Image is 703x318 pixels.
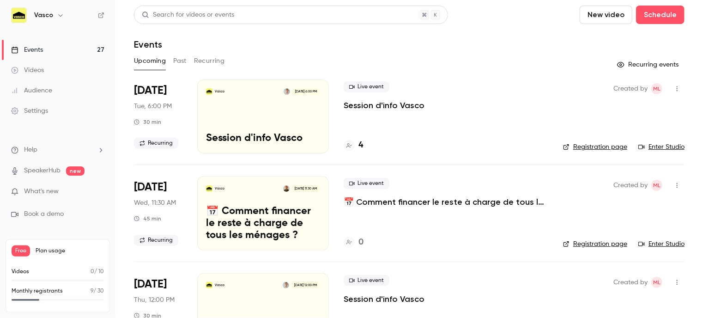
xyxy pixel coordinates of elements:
[24,187,59,196] span: What's new
[206,88,212,95] img: Session d'info Vasco
[134,118,161,126] div: 30 min
[12,268,29,276] p: Videos
[283,282,289,288] img: Mathieu Guerchoux
[11,86,52,95] div: Audience
[134,295,175,305] span: Thu, 12:00 PM
[344,100,424,111] a: Session d'info Vasco
[134,180,167,195] span: [DATE]
[173,54,187,68] button: Past
[66,166,85,176] span: new
[613,57,685,72] button: Recurring events
[215,89,224,94] p: Vasco
[344,196,548,208] a: 📅 Comment financer le reste à charge de tous les ménages ?
[91,269,94,275] span: 0
[194,54,225,68] button: Recurring
[206,206,320,241] p: 📅 Comment financer le reste à charge de tous les ménages ?
[24,209,64,219] span: Book a demo
[283,185,290,192] img: Sébastien Prot
[651,180,662,191] span: Marin Lemay
[638,239,685,249] a: Enter Studio
[24,145,37,155] span: Help
[36,247,104,255] span: Plan usage
[291,282,320,288] span: [DATE] 12:00 PM
[12,8,26,23] img: Vasco
[292,185,320,192] span: [DATE] 11:30 AM
[653,83,661,94] span: ML
[134,176,182,250] div: Oct 8 Wed, 11:30 AM (Europe/Paris)
[11,66,44,75] div: Videos
[24,166,61,176] a: SpeakerHub
[653,277,661,288] span: ML
[344,139,363,152] a: 4
[613,277,648,288] span: Created by
[215,283,224,287] p: Vasco
[12,287,63,295] p: Monthly registrants
[292,88,320,95] span: [DATE] 6:00 PM
[134,102,172,111] span: Tue, 6:00 PM
[134,235,178,246] span: Recurring
[134,277,167,292] span: [DATE]
[344,275,389,286] span: Live event
[284,88,290,95] img: Mathieu Guerchoux
[11,45,43,55] div: Events
[580,6,632,24] button: New video
[134,39,162,50] h1: Events
[563,142,627,152] a: Registration page
[91,268,104,276] p: / 10
[11,106,48,116] div: Settings
[34,11,53,20] h6: Vasco
[11,145,104,155] li: help-dropdown-opener
[638,142,685,152] a: Enter Studio
[206,133,320,145] p: Session d'info Vasco
[344,294,424,305] a: Session d'info Vasco
[613,83,648,94] span: Created by
[134,54,166,68] button: Upcoming
[358,139,363,152] h4: 4
[206,185,212,192] img: 📅 Comment financer le reste à charge de tous les ménages ?
[91,287,104,295] p: / 30
[651,277,662,288] span: Marin Lemay
[134,198,176,208] span: Wed, 11:30 AM
[134,79,182,153] div: Sep 30 Tue, 6:00 PM (Europe/Paris)
[344,81,389,92] span: Live event
[134,83,167,98] span: [DATE]
[134,215,161,222] div: 45 min
[134,138,178,149] span: Recurring
[91,288,93,294] span: 9
[613,180,648,191] span: Created by
[344,236,364,249] a: 0
[215,186,224,191] p: Vasco
[93,188,104,196] iframe: Noticeable Trigger
[358,236,364,249] h4: 0
[563,239,627,249] a: Registration page
[142,10,234,20] div: Search for videos or events
[651,83,662,94] span: Marin Lemay
[344,178,389,189] span: Live event
[12,245,30,257] span: Free
[206,282,212,288] img: Session d'info Vasco
[653,180,661,191] span: ML
[197,79,329,153] a: Session d'info VascoVascoMathieu Guerchoux[DATE] 6:00 PMSession d'info Vasco
[197,176,329,250] a: 📅 Comment financer le reste à charge de tous les ménages ?VascoSébastien Prot[DATE] 11:30 AM📅 Com...
[636,6,685,24] button: Schedule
